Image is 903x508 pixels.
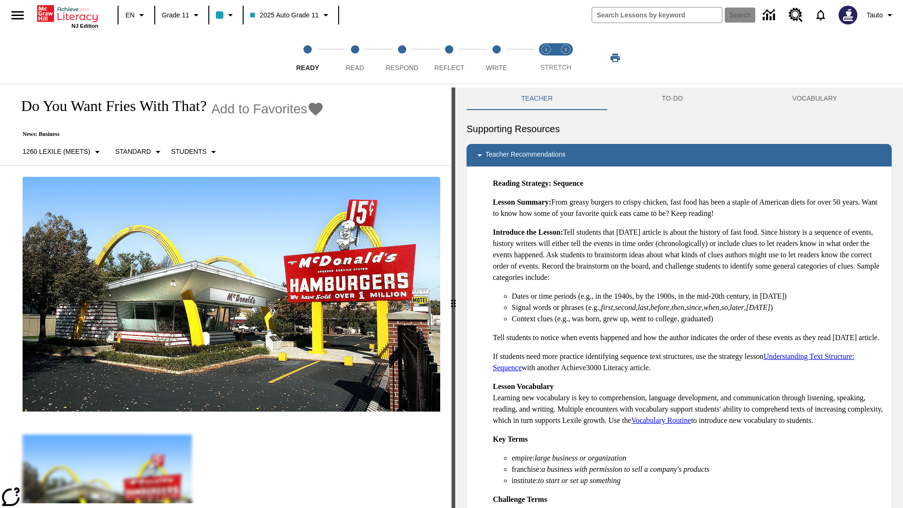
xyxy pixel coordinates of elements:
[486,64,507,71] span: Write
[469,32,524,84] button: Write step 5 of 5
[600,49,630,66] button: Print
[638,303,649,311] em: last
[512,291,884,302] li: Dates or time periods (e.g., in the 1940s, by the 1900s, in the mid-20th century, in [DATE])
[592,8,722,23] input: search field
[37,3,98,29] div: Home
[704,303,720,311] em: when
[541,465,710,473] em: a business with permission to sell a company's products
[867,10,883,20] span: Tauto
[19,143,107,160] button: Select Lexile, 1260 Lexile (Meets)
[493,179,551,187] strong: Reading Strategy:
[485,150,565,161] p: Teacher Recommendations
[532,32,560,84] button: Stretch Read step 1 of 2
[553,179,583,187] strong: Sequence
[512,313,884,325] li: Context clues (e.g., was born, grew up, went to college, graduated)
[467,87,607,110] button: Teacher
[493,332,884,343] p: Tell students to notice when events happened and how the author indicates the order of these even...
[538,476,621,484] em: to start or set up something
[833,3,863,27] button: Select a new avatar
[601,303,613,311] em: first
[126,10,135,20] span: EN
[493,198,551,206] strong: Lesson Summary:
[4,1,32,29] button: Open side menu
[746,303,770,311] em: [DATE]
[375,32,429,84] button: Respond step 3 of 5
[512,475,884,486] li: institute:
[493,227,884,283] p: Tell students that [DATE] article is about the history of fast food. Since history is a sequence ...
[512,464,884,475] li: franchise:
[493,495,547,503] strong: Challenge Terms
[121,7,151,24] button: Language: EN, Select a language
[455,87,903,508] div: activity
[863,7,899,24] button: Profile/Settings
[540,63,571,71] span: STRETCH
[757,2,783,28] a: Data Center
[783,2,808,28] a: Resource Center, Will open in new tab
[211,101,324,117] button: Add to Favorites - Do You Want Fries With That?
[686,303,702,311] em: since
[23,177,440,412] img: One of the first McDonald's stores, with the iconic red sign and golden arches.
[212,7,240,24] button: Class color is light blue. Change class color
[23,147,90,157] p: 1260 Lexile (Meets)
[11,131,324,138] p: News: Business
[631,416,691,424] a: Vocabulary Routine
[211,102,307,117] span: Add to Favorites
[246,7,335,24] button: Class: 2025 Auto Grade 11, Select your class
[115,147,151,157] p: Standard
[467,87,892,110] div: Instructional Panel Tabs
[737,87,892,110] button: VOCABULARY
[171,147,206,157] p: Students
[71,23,98,29] span: NJ Edition
[512,302,884,313] li: Signal words or phrases (e.g., , , , , , , , , , )
[11,97,206,115] h1: Do You Want Fries With That?
[545,47,547,52] text: 1
[535,454,626,462] em: large business or organization
[808,3,833,27] a: Notifications
[280,32,335,84] button: Ready step 1 of 5
[493,197,884,219] p: From greasy burgers to crispy chicken, fast food has been a staple of American diets for over 50 ...
[296,64,319,71] span: Ready
[730,303,744,311] em: later
[158,7,206,24] button: Grade: Grade 11, Select a grade
[839,6,857,24] img: Avatar
[564,47,567,52] text: 2
[615,303,636,311] em: second
[451,87,455,508] div: Press Enter or Spacebar and then press right and left arrow keys to move the slider
[493,351,884,373] p: If students need more practice identifying sequence text structures, use the strategy lesson with...
[467,121,892,136] h6: Supporting Resources
[671,303,684,311] em: then
[650,303,669,311] em: before
[250,10,318,20] span: 2025 Auto Grade 11
[346,64,364,71] span: Read
[162,10,189,20] span: Grade 11
[512,452,884,464] li: empire:
[493,435,528,443] strong: Key Terms
[552,32,579,84] button: Stretch Respond step 2 of 2
[435,64,465,71] span: Reflect
[493,382,554,390] strong: Lesson Vocabulary
[493,381,884,426] p: Learning new vocabulary is key to comprehension, language development, and communication through ...
[607,87,737,110] button: TO-DO
[422,32,476,84] button: Reflect step 4 of 5
[493,352,855,372] a: Understanding Text Structure: Sequence
[167,143,223,160] button: Select Student
[327,32,382,84] button: Read step 2 of 5
[467,144,892,167] div: Teacher Recommendations
[721,303,728,311] em: so
[111,143,167,160] button: Scaffolds, Standard
[386,64,418,71] span: Respond
[493,228,563,236] strong: Introduce the Lesson:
